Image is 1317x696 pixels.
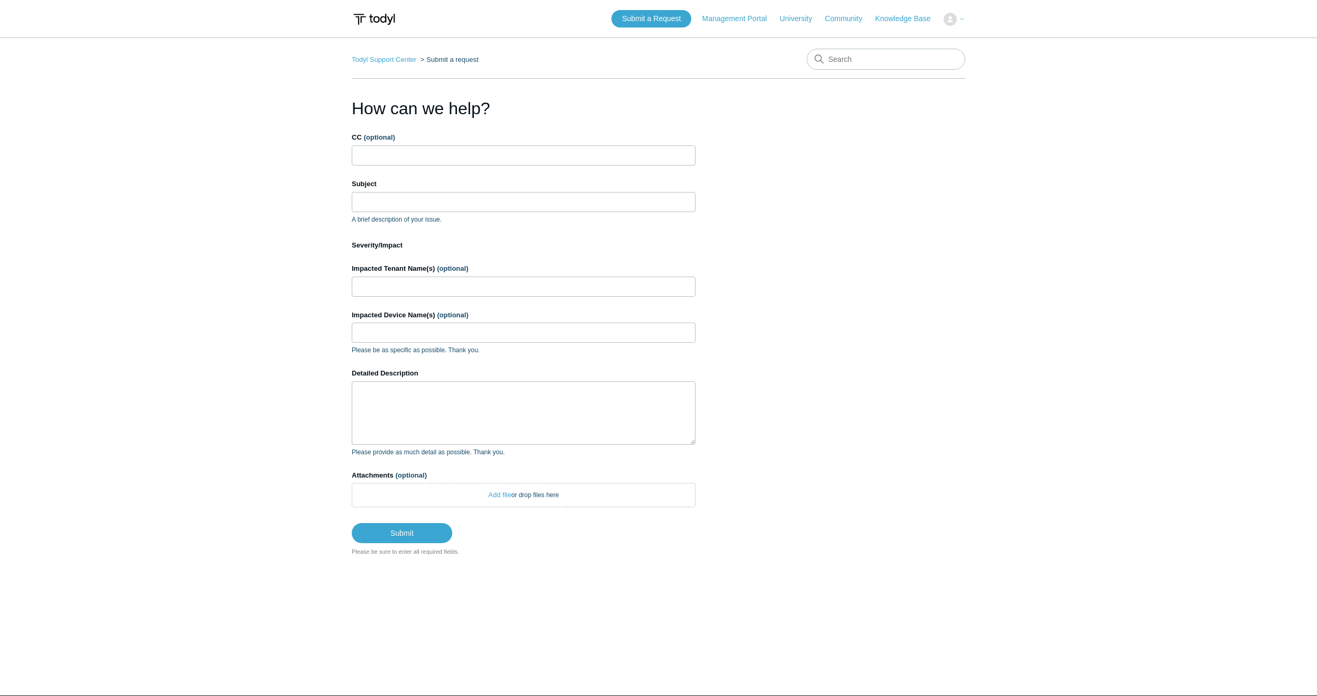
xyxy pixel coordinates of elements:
label: Subject [352,179,696,189]
span: (optional) [396,471,427,479]
a: Community [825,13,873,24]
label: Impacted Tenant Name(s) [352,263,696,274]
img: Todyl Support Center Help Center home page [352,10,397,29]
a: Todyl Support Center [352,56,416,63]
label: Impacted Device Name(s) [352,310,696,320]
p: A brief description of your issue. [352,215,696,224]
a: Management Portal [702,13,778,24]
p: Please be as specific as possible. Thank you. [352,345,696,355]
label: CC [352,132,696,143]
div: Please be sure to enter all required fields. [352,547,696,556]
li: Submit a request [418,56,479,63]
label: Severity/Impact [352,240,696,251]
a: Submit a Request [611,10,691,28]
span: (optional) [437,311,469,319]
span: (optional) [364,133,395,141]
p: Please provide as much detail as possible. Thank you. [352,447,696,457]
span: (optional) [437,264,468,272]
a: University [780,13,822,24]
label: Attachments [352,470,696,481]
h1: How can we help? [352,96,696,121]
input: Search [807,49,965,70]
input: Submit [352,523,452,543]
li: Todyl Support Center [352,56,418,63]
a: Knowledge Base [875,13,941,24]
label: Detailed Description [352,368,696,379]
